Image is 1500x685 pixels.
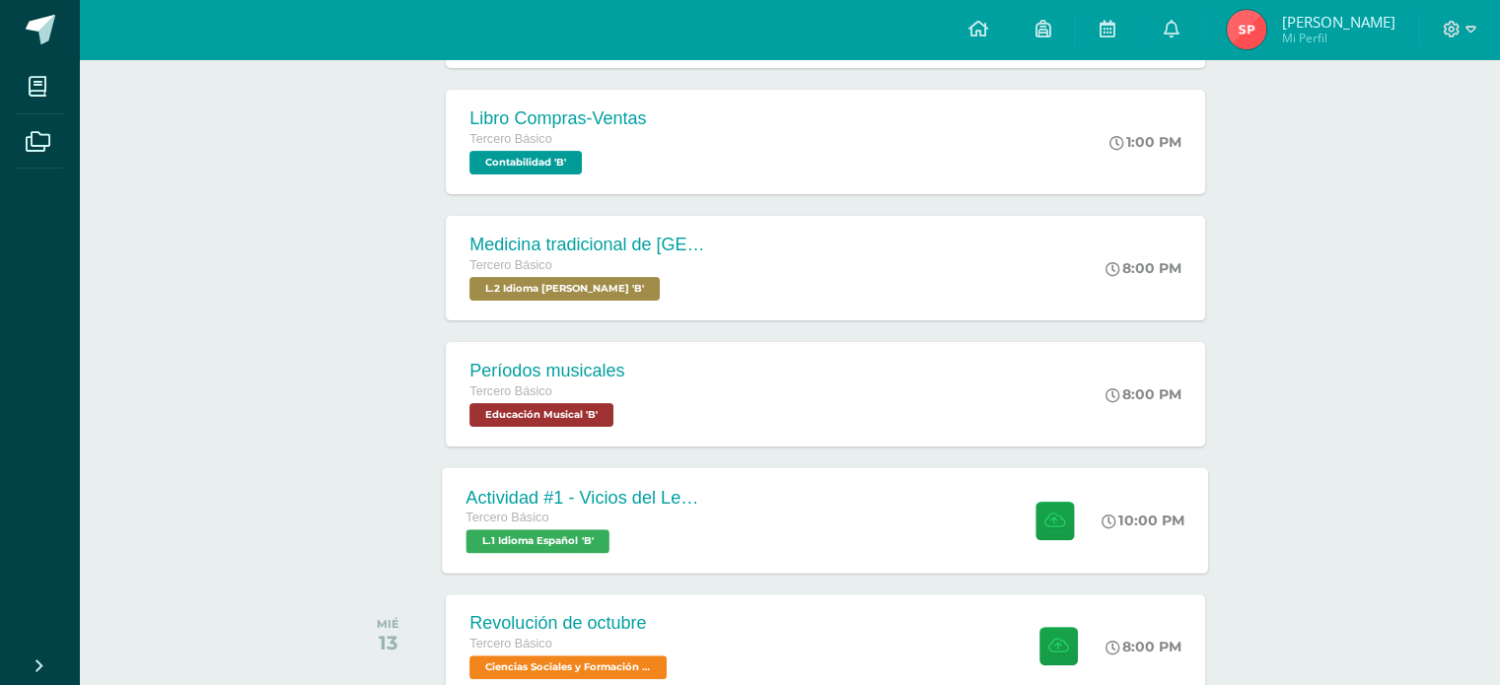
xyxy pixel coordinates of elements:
img: 9ac82dee867b4cd0fb8963a92581c92d.png [1227,10,1266,49]
span: L.2 Idioma Maya Kaqchikel 'B' [469,277,660,301]
span: Tercero Básico [466,511,549,524]
span: Tercero Básico [469,258,551,272]
span: Mi Perfil [1281,30,1394,46]
span: Tercero Básico [469,637,551,651]
div: Revolución de octubre [469,613,672,634]
div: Actividad #1 - Vicios del LenguaJe [466,487,705,508]
span: Contabilidad 'B' [469,151,582,174]
span: L.1 Idioma Español 'B' [466,529,609,553]
div: 13 [377,631,399,654]
div: 8:00 PM [1106,259,1181,277]
div: Medicina tradicional de [GEOGRAPHIC_DATA] [469,235,706,255]
span: [PERSON_NAME] [1281,12,1394,32]
div: MIÉ [377,617,399,631]
div: Períodos musicales [469,361,624,381]
span: Tercero Básico [469,132,551,146]
div: 1:00 PM [1109,133,1181,151]
div: 8:00 PM [1106,638,1181,655]
span: Ciencias Sociales y Formación Ciudadana 'B' [469,655,667,679]
div: 8:00 PM [1106,385,1181,403]
span: Educación Musical 'B' [469,403,613,427]
div: Libro Compras-Ventas [469,108,646,129]
span: Tercero Básico [469,384,551,398]
div: 10:00 PM [1103,512,1185,529]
